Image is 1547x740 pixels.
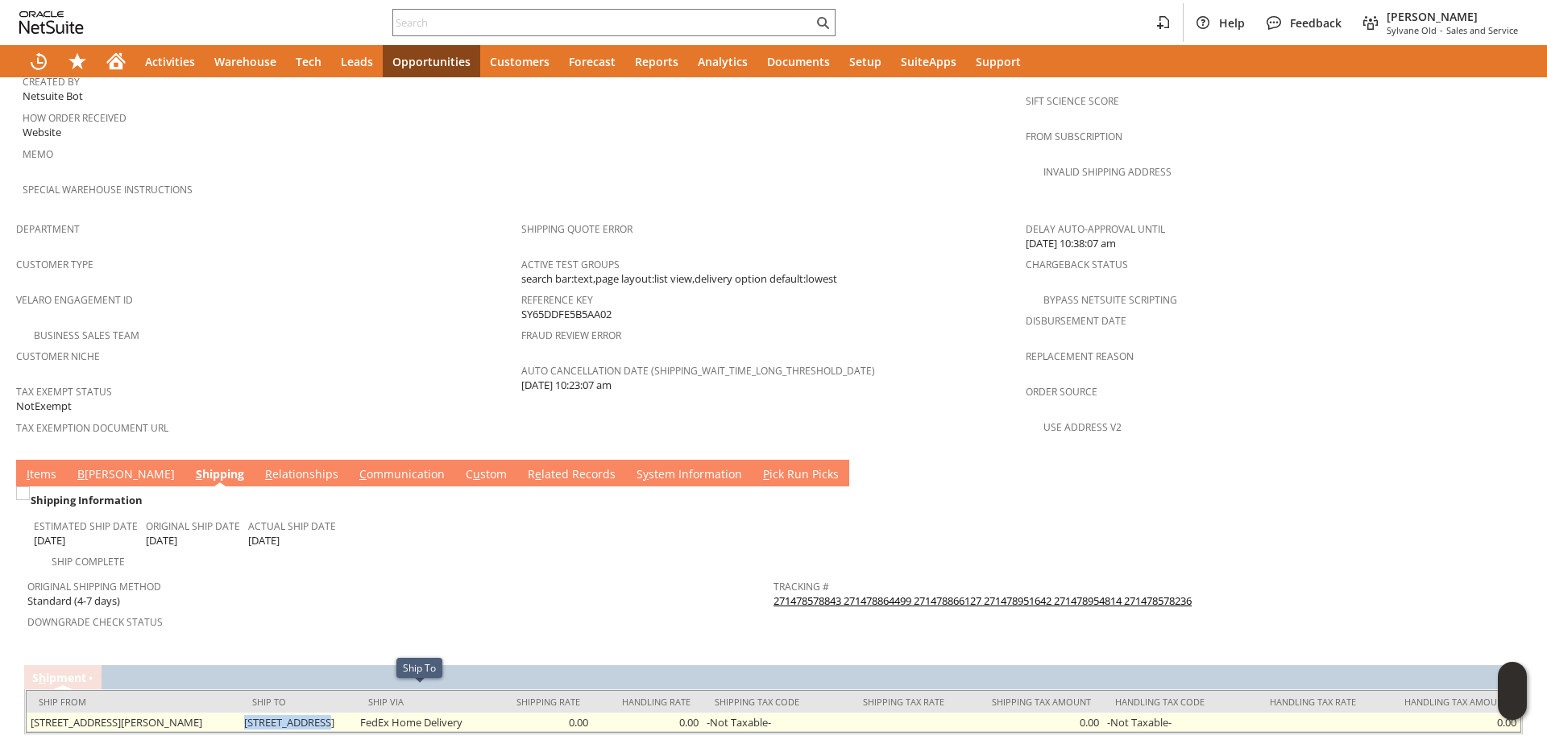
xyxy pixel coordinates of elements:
div: Handling Rate [604,696,690,708]
a: B[PERSON_NAME] [73,466,179,484]
a: Invalid Shipping Address [1043,165,1172,179]
a: Actual Ship Date [248,519,336,533]
iframe: Click here to launch Oracle Guided Learning Help Panel [1498,662,1527,720]
div: Ship Via [368,696,475,708]
svg: Search [813,13,832,32]
a: Memo [23,147,53,161]
div: Ship To [403,661,436,675]
a: Unrolled view on [1502,463,1521,482]
a: Estimated Ship Date [34,519,138,533]
span: search bar:text,page layout:list view,delivery option default:lowest [521,271,837,287]
a: Opportunities [383,45,480,77]
span: Reports [635,54,678,69]
span: u [473,466,480,482]
a: Reference Key [521,293,593,307]
div: Ship From [39,696,228,708]
td: FedEx Home Delivery [356,713,487,732]
span: B [77,466,85,482]
a: Customers [480,45,559,77]
a: System Information [632,466,746,484]
div: Shipping Tax Amount [968,696,1090,708]
a: Shipping [192,466,248,484]
svg: Recent Records [29,52,48,71]
a: 271478578843 271478864499 271478866127 271478951642 271478954814 271478578236 [773,593,1192,608]
a: Documents [757,45,840,77]
span: Help [1219,15,1245,31]
a: Customer Type [16,258,93,271]
a: Replacement reason [1026,349,1134,363]
td: -Not Taxable- [703,713,832,732]
td: 0.00 [1368,713,1520,732]
span: h [39,670,46,685]
span: Activities [145,54,195,69]
a: Tax Exemption Document URL [16,421,168,435]
a: Ship Complete [52,555,125,568]
span: Standard (4-7 days) [27,593,120,609]
a: Shipping Quote Error [521,222,632,236]
a: Forecast [559,45,625,77]
span: [PERSON_NAME] [1387,9,1518,24]
a: Original Ship Date [146,519,240,533]
a: Support [966,45,1031,77]
span: S [196,466,202,482]
a: Auto Cancellation Date (shipping_wait_time_long_threshold_date) [521,364,875,378]
svg: Shortcuts [68,52,87,71]
span: [DATE] [248,533,280,548]
span: [DATE] [146,533,177,548]
td: [STREET_ADDRESS] [240,713,357,732]
div: Shortcuts [58,45,97,77]
span: Forecast [569,54,616,69]
td: 0.00 [956,713,1102,732]
a: Original Shipping Method [27,580,161,593]
span: Customers [490,54,550,69]
a: Leads [331,45,383,77]
div: Handling Tax Rate [1250,696,1357,708]
a: Order Source [1026,385,1097,399]
td: 0.00 [487,713,592,732]
a: Analytics [688,45,757,77]
span: Tech [296,54,321,69]
span: Documents [767,54,830,69]
div: Handling Tax Code [1115,696,1226,708]
div: Shipping Information [27,490,767,511]
a: From Subscription [1026,130,1122,143]
span: Feedback [1290,15,1342,31]
a: Warehouse [205,45,286,77]
svg: Home [106,52,126,71]
span: [DATE] [34,533,65,548]
div: Shipping Tax Rate [844,696,944,708]
a: Items [23,466,60,484]
a: Active Test Groups [521,258,620,271]
td: -Not Taxable- [1103,713,1238,732]
a: Tech [286,45,331,77]
span: [DATE] 10:38:07 am [1026,236,1116,251]
a: Communication [355,466,449,484]
a: Relationships [261,466,342,484]
a: Home [97,45,135,77]
span: e [535,466,541,482]
span: R [265,466,272,482]
a: Use Address V2 [1043,420,1122,434]
span: Analytics [698,54,748,69]
span: Oracle Guided Learning Widget. To move around, please hold and drag [1498,692,1527,721]
span: SuiteApps [901,54,956,69]
div: Ship To [252,696,345,708]
div: Shipping Tax Code [715,696,819,708]
a: Delay Auto-Approval Until [1026,222,1165,236]
a: Tracking # [773,580,829,593]
span: Sales and Service [1446,24,1518,36]
img: Unchecked [16,486,30,500]
div: Shipping Rate [500,696,580,708]
input: Search [393,13,813,32]
a: Created By [23,75,80,89]
a: Disbursement Date [1026,314,1126,328]
span: Warehouse [214,54,276,69]
a: SuiteApps [891,45,966,77]
span: Support [976,54,1021,69]
a: Setup [840,45,891,77]
a: Fraud Review Error [521,329,621,342]
a: Tax Exempt Status [16,385,112,399]
a: Department [16,222,80,236]
span: - [1440,24,1443,36]
span: Netsuite Bot [23,89,83,104]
